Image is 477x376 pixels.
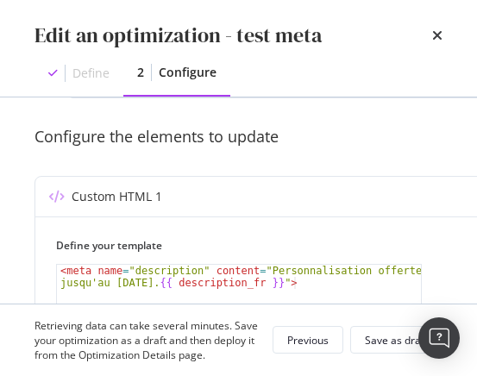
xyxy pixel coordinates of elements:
div: times [432,21,442,50]
div: Define [72,65,110,82]
button: Previous [273,326,343,354]
div: 2 [137,64,144,81]
div: Previous [287,333,329,348]
div: Edit an optimization - test meta [35,21,322,50]
div: Save as draft [365,333,428,348]
div: Custom HTML 1 [72,188,162,205]
div: Retrieving data can take several minutes. Save your optimization as a draft and then deploy it fr... [35,318,259,362]
button: Save as draft [350,326,442,354]
div: Configure [159,64,217,81]
div: Open Intercom Messenger [418,317,460,359]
